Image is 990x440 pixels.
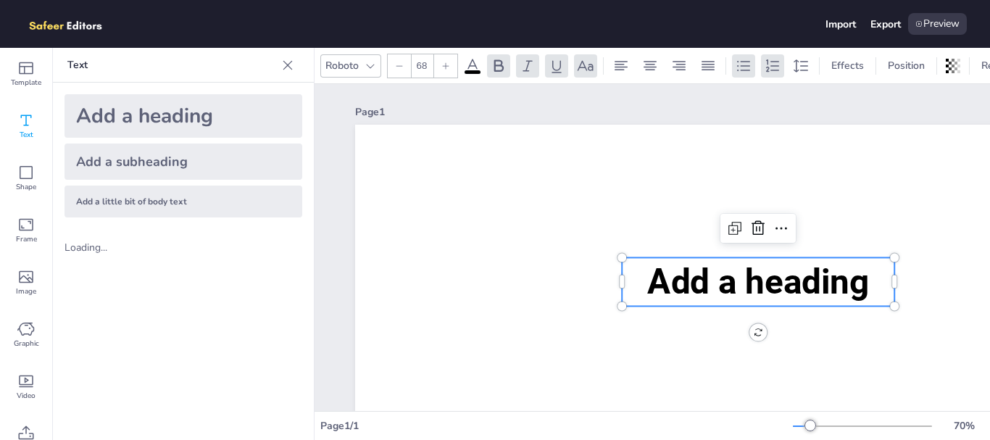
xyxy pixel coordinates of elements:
span: Frame [16,233,37,245]
div: Import [825,17,856,31]
span: Effects [828,59,867,72]
div: Loading... [65,241,140,254]
span: Template [11,77,41,88]
span: Video [17,390,36,402]
span: Position [885,59,928,72]
div: Add a subheading [65,144,302,180]
span: Image [16,286,36,297]
div: Page 1 / 1 [320,419,793,433]
p: Text [67,48,276,83]
span: Text [20,129,33,141]
div: Add a little bit of body text [65,186,302,217]
div: 70 % [947,419,981,433]
div: Export [870,17,901,31]
div: Roboto [323,56,362,75]
span: Shape [16,181,36,193]
img: logo.png [23,13,123,35]
div: Add a heading [65,94,302,138]
span: Graphic [14,338,39,349]
div: Preview [908,13,967,35]
span: Add a heading [647,261,869,302]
